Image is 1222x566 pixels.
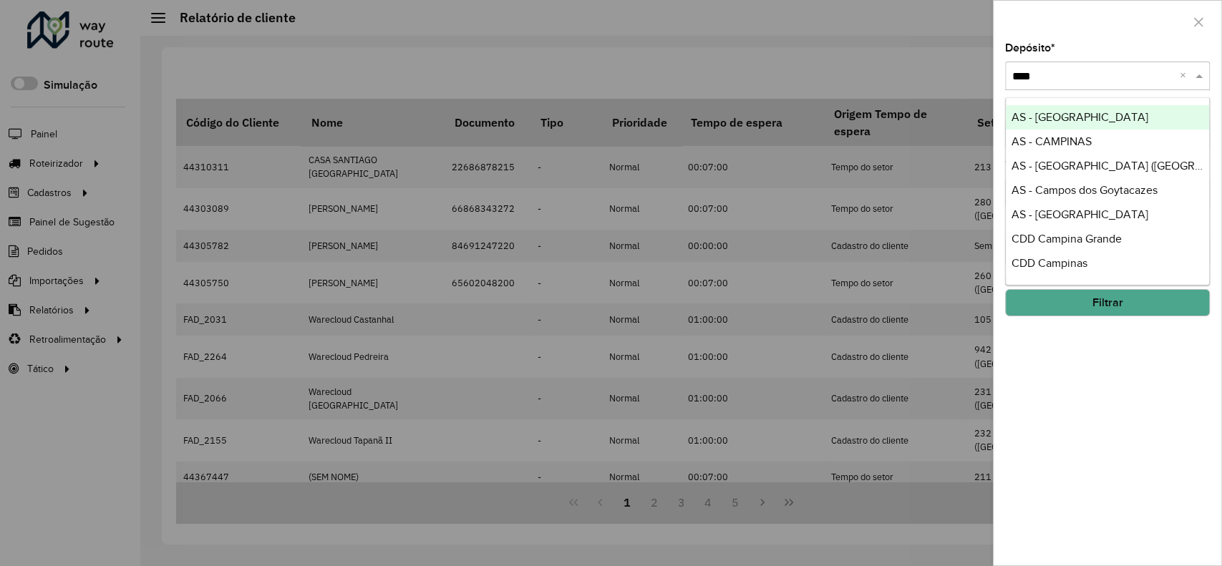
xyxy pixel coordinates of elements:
[1005,39,1055,57] label: Depósito
[1180,67,1192,84] span: Clear all
[1005,97,1210,286] ng-dropdown-panel: Options list
[1012,208,1148,220] span: AS - [GEOGRAPHIC_DATA]
[1012,135,1092,147] span: AS - CAMPINAS
[1005,289,1210,316] button: Filtrar
[1012,184,1158,196] span: AS - Campos dos Goytacazes
[1012,111,1148,123] span: AS - [GEOGRAPHIC_DATA]
[1012,257,1087,269] span: CDD Campinas
[1012,233,1122,245] span: CDD Campina Grande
